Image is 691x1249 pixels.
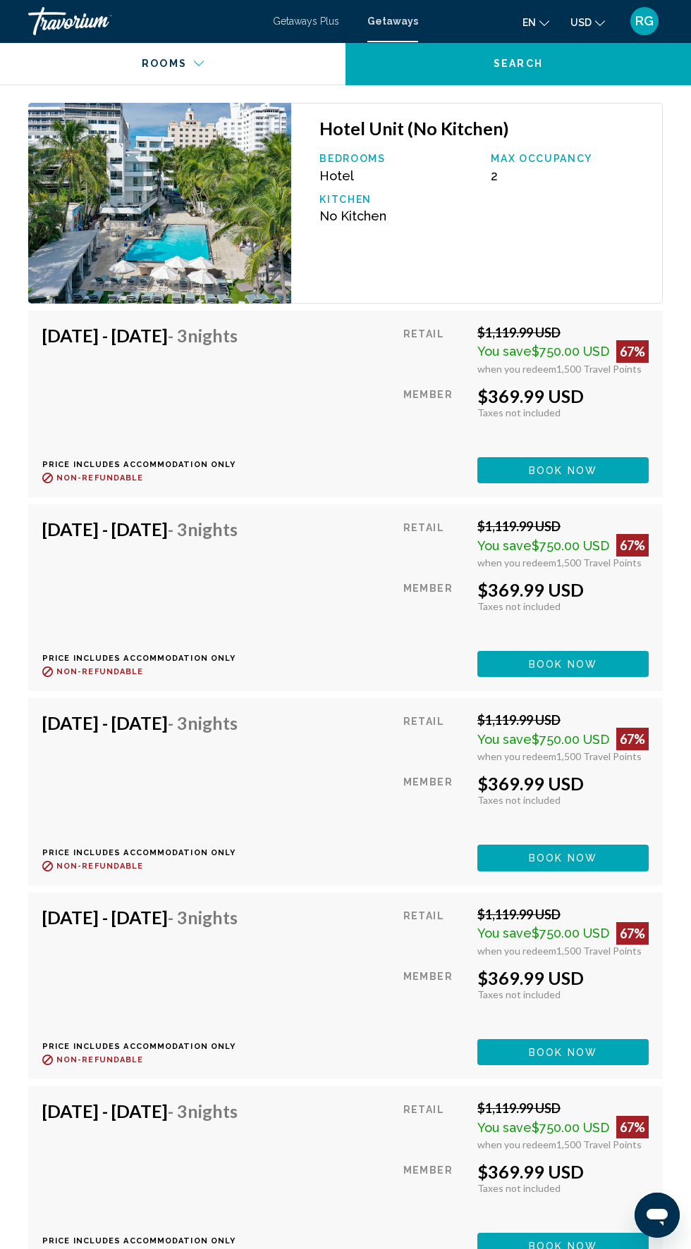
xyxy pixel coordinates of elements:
[477,732,532,747] span: You save
[529,1047,597,1058] span: Book now
[403,385,467,447] div: Member
[477,926,532,940] span: You save
[319,194,477,205] p: Kitchen
[188,907,238,928] span: Nights
[635,1193,680,1238] iframe: Button to launch messaging window
[56,667,143,676] span: Non-refundable
[188,518,238,540] span: Nights
[403,518,467,568] div: Retail
[556,750,642,762] span: 1,500 Travel Points
[477,600,561,612] span: Taxes not included
[168,712,238,733] span: - 3
[477,557,556,568] span: when you redeem
[477,538,532,553] span: You save
[635,14,654,28] span: RG
[319,153,477,164] p: Bedrooms
[477,1120,532,1135] span: You save
[477,1100,649,1116] div: $1,119.99 USD
[532,926,609,940] span: $750.00 USD
[403,579,467,640] div: Member
[522,12,549,32] button: Change language
[477,344,532,359] span: You save
[477,750,556,762] span: when you redeem
[570,17,592,28] span: USD
[188,325,238,346] span: Nights
[477,457,649,483] button: Book now
[477,945,556,957] span: when you redeem
[477,845,649,871] button: Book now
[616,1116,649,1138] div: 67%
[403,907,467,957] div: Retail
[319,209,386,223] span: No Kitchen
[477,988,561,1000] span: Taxes not included
[532,732,609,747] span: $750.00 USD
[42,1100,238,1121] h4: [DATE] - [DATE]
[188,1100,238,1121] span: Nights
[168,1100,238,1121] span: - 3
[42,907,238,928] h4: [DATE] - [DATE]
[532,344,609,359] span: $750.00 USD
[403,1100,467,1150] div: Retail
[494,58,543,70] span: Search
[477,967,649,988] div: $369.99 USD
[570,12,605,32] button: Change currency
[477,385,649,406] div: $369.99 USD
[56,862,143,871] span: Non-refundable
[477,1182,561,1194] span: Taxes not included
[42,1042,248,1051] p: Price includes accommodation only
[477,1161,649,1182] div: $369.99 USD
[556,1138,642,1150] span: 1,500 Travel Points
[491,153,648,164] p: Max Occupancy
[532,1120,609,1135] span: $750.00 USD
[529,853,597,864] span: Book now
[56,1055,143,1064] span: Non-refundable
[345,42,691,85] button: Search
[477,1039,649,1065] button: Book now
[477,773,649,794] div: $369.99 USD
[616,534,649,557] div: 67%
[42,1236,248,1245] p: Price includes accommodation only
[403,325,467,375] div: Retail
[491,168,498,183] span: 2
[42,325,238,346] h4: [DATE] - [DATE]
[477,325,649,340] div: $1,119.99 USD
[403,773,467,834] div: Member
[168,325,238,346] span: - 3
[319,168,354,183] span: Hotel
[42,712,238,733] h4: [DATE] - [DATE]
[529,465,597,476] span: Book now
[28,103,291,303] img: RM20O01X.jpg
[477,579,649,600] div: $369.99 USD
[56,473,143,483] span: Non-refundable
[42,848,248,857] p: Price includes accommodation only
[168,907,238,928] span: - 3
[477,406,561,418] span: Taxes not included
[403,967,467,1029] div: Member
[626,6,663,36] button: User Menu
[477,712,649,728] div: $1,119.99 USD
[556,363,642,375] span: 1,500 Travel Points
[616,922,649,945] div: 67%
[616,340,649,363] div: 67%
[556,945,642,957] span: 1,500 Travel Points
[529,659,597,670] span: Book now
[477,1138,556,1150] span: when you redeem
[367,15,418,27] a: Getaways
[42,518,238,540] h4: [DATE] - [DATE]
[477,518,649,534] div: $1,119.99 USD
[403,1161,467,1222] div: Member
[273,15,339,27] a: Getaways Plus
[42,654,248,663] p: Price includes accommodation only
[477,651,649,677] button: Book now
[532,538,609,553] span: $750.00 USD
[477,907,649,922] div: $1,119.99 USD
[28,7,259,35] a: Travorium
[616,728,649,750] div: 67%
[42,460,248,469] p: Price includes accommodation only
[477,794,561,806] span: Taxes not included
[188,712,238,733] span: Nights
[168,518,238,540] span: - 3
[556,557,642,568] span: 1,500 Travel Points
